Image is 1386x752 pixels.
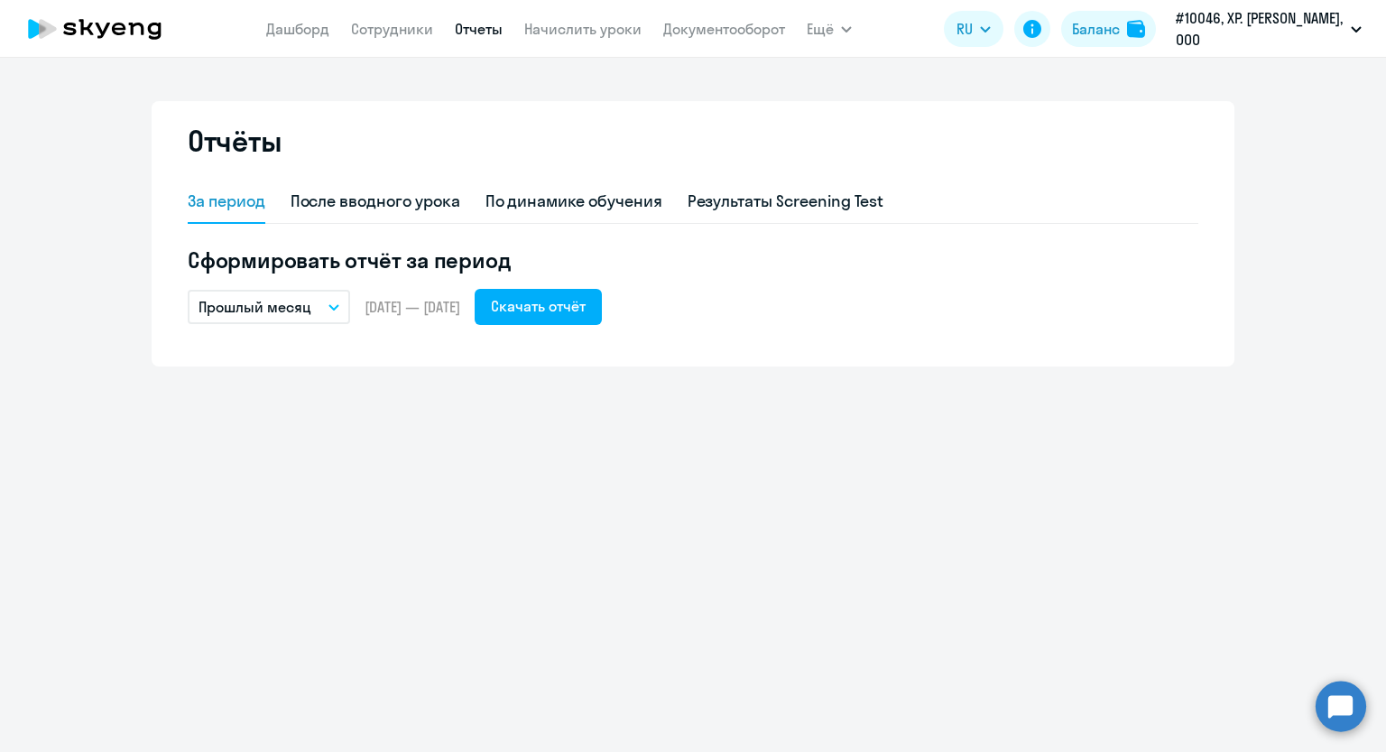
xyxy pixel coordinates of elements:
h5: Сформировать отчёт за период [188,246,1198,274]
button: RU [944,11,1003,47]
p: Прошлый месяц [199,296,311,318]
div: Скачать отчёт [491,295,586,317]
img: balance [1127,20,1145,38]
div: За период [188,190,265,213]
p: #10046, ХР. [PERSON_NAME], ООО [1176,7,1344,51]
button: #10046, ХР. [PERSON_NAME], ООО [1167,7,1371,51]
div: После вводного урока [291,190,460,213]
button: Ещё [807,11,852,47]
div: По динамике обучения [485,190,662,213]
span: Ещё [807,18,834,40]
a: Дашборд [266,20,329,38]
h2: Отчёты [188,123,282,159]
button: Скачать отчёт [475,289,602,325]
button: Балансbalance [1061,11,1156,47]
a: Сотрудники [351,20,433,38]
a: Отчеты [455,20,503,38]
a: Начислить уроки [524,20,642,38]
span: RU [956,18,973,40]
a: Документооборот [663,20,785,38]
button: Прошлый месяц [188,290,350,324]
div: Результаты Screening Test [688,190,884,213]
div: Баланс [1072,18,1120,40]
span: [DATE] — [DATE] [365,297,460,317]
